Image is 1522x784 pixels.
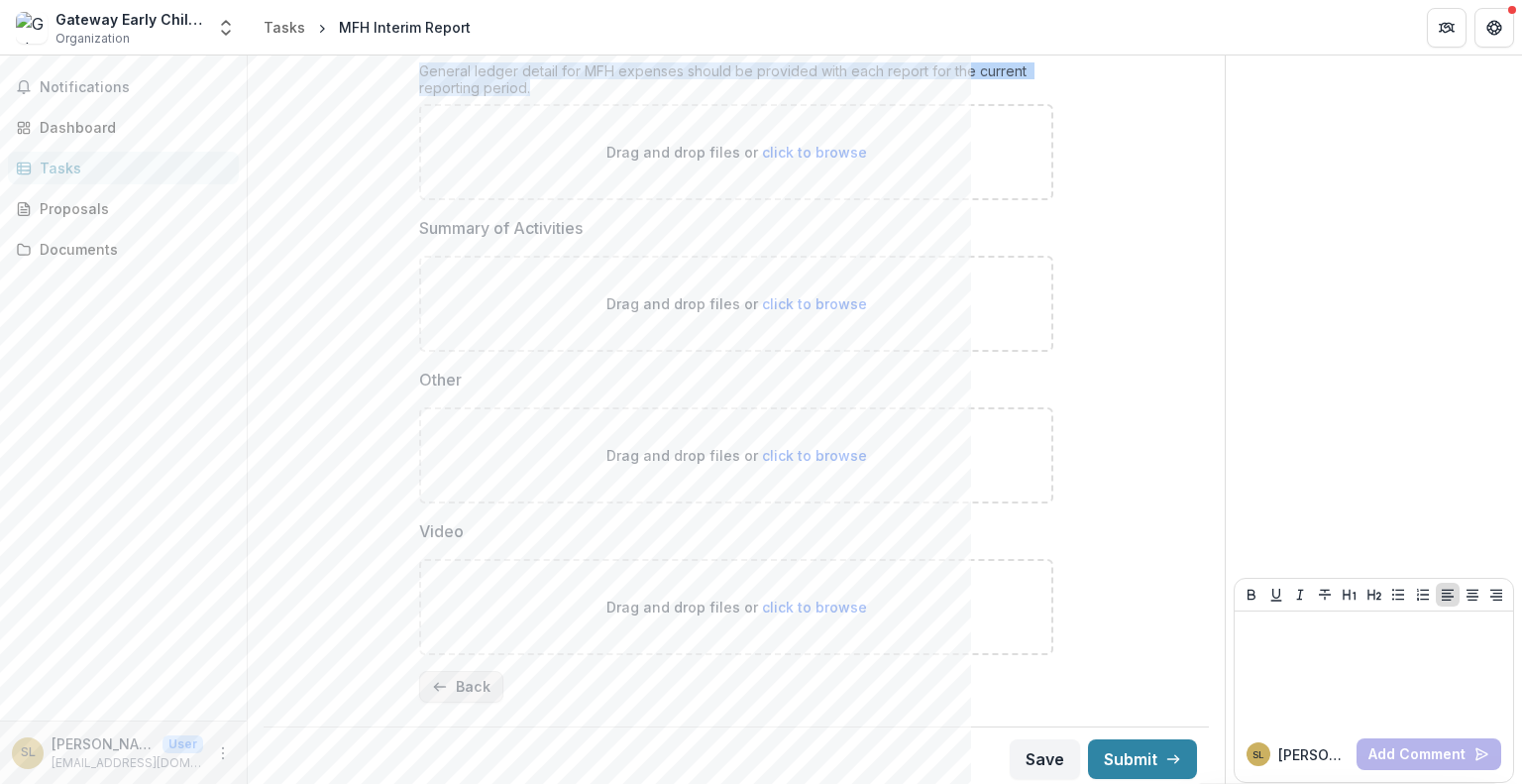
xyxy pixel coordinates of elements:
p: Drag and drop files or [606,293,867,314]
span: Notifications [40,79,231,96]
span: click to browse [762,447,867,464]
span: click to browse [762,599,867,616]
span: click to browse [762,295,867,312]
button: Submit [1088,739,1197,779]
button: Align Right [1484,583,1508,607]
button: Align Left [1436,583,1460,607]
button: Heading 1 [1338,583,1361,607]
button: Italicize [1288,583,1312,607]
span: Organization [55,30,130,48]
button: Bold [1240,583,1263,607]
button: Save [1010,739,1080,779]
a: Dashboard [8,111,239,144]
div: Gateway Early Childhood Alliance [55,9,204,30]
button: Open entity switcher [212,8,240,48]
button: Heading 2 [1362,583,1386,607]
a: Tasks [8,152,239,184]
div: Dashboard [40,117,223,138]
a: Tasks [256,13,313,42]
p: [PERSON_NAME] L [1278,744,1349,765]
p: Video [419,519,464,543]
div: MFH Interim Report [339,17,471,38]
button: Notifications [8,71,239,103]
p: [EMAIL_ADDRESS][DOMAIN_NAME] [52,754,203,772]
div: Steffani Lautenschlager [1252,750,1264,760]
button: Add Comment [1357,738,1501,770]
button: Align Center [1461,583,1484,607]
p: Drag and drop files or [606,445,867,466]
div: Proposals [40,198,223,219]
div: Documents [40,239,223,260]
span: click to browse [762,144,867,161]
button: Get Help [1474,8,1514,48]
a: Documents [8,233,239,266]
p: Other [419,368,462,392]
p: Summary of Activities [419,216,583,240]
nav: breadcrumb [256,13,479,42]
p: Drag and drop files or [606,597,867,617]
button: Partners [1427,8,1467,48]
p: User [163,735,203,753]
button: Strike [1313,583,1337,607]
button: Ordered List [1411,583,1435,607]
button: Bullet List [1386,583,1410,607]
button: More [211,741,235,765]
div: General ledger detail for MFH expenses should be provided with each report for the current report... [419,62,1053,104]
img: Gateway Early Childhood Alliance [16,12,48,44]
button: Underline [1264,583,1288,607]
div: Tasks [40,158,223,178]
p: Drag and drop files or [606,142,867,163]
p: [PERSON_NAME] [52,733,155,754]
div: Steffani Lautenschlager [21,746,36,759]
button: Back [419,671,503,703]
a: Proposals [8,192,239,225]
div: Tasks [264,17,305,38]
